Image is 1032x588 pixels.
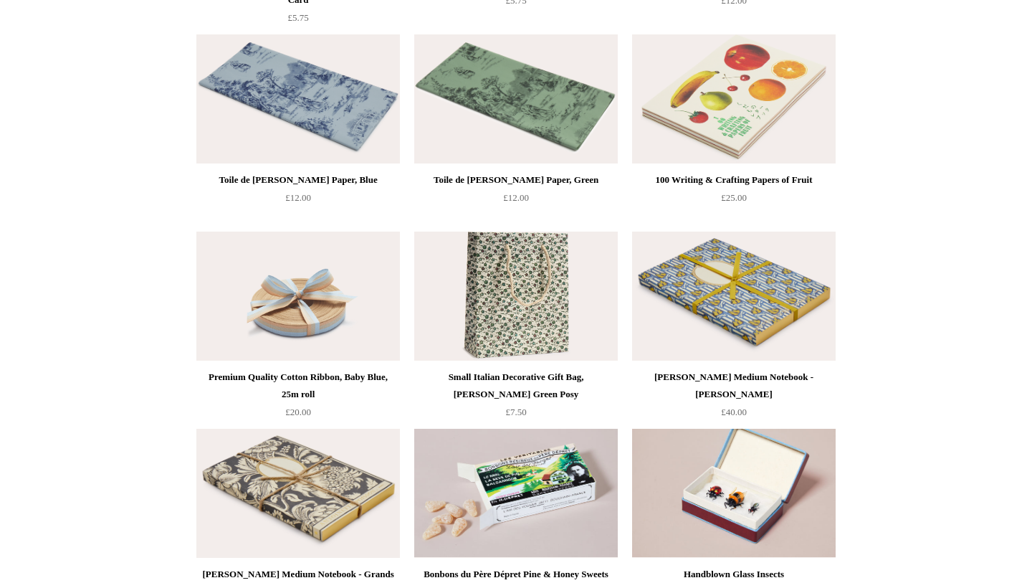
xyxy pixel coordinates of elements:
a: 100 Writing & Crafting Papers of Fruit £25.00 [632,171,836,230]
a: Antoinette Poisson Medium Notebook - Tison Antoinette Poisson Medium Notebook - Tison [632,232,836,361]
a: Premium Quality Cotton Ribbon, Baby Blue, 25m roll £20.00 [196,369,400,427]
span: £12.00 [285,192,311,203]
a: Handblown Glass Insects Handblown Glass Insects [632,429,836,558]
span: £40.00 [721,407,747,417]
a: Bonbons du Père Dépret Pine & Honey Sweets Bonbons du Père Dépret Pine & Honey Sweets [414,429,618,558]
img: Small Italian Decorative Gift Bag, Remondini Green Posy [414,232,618,361]
a: Small Italian Decorative Gift Bag, [PERSON_NAME] Green Posy £7.50 [414,369,618,427]
span: £5.75 [287,12,308,23]
a: Premium Quality Cotton Ribbon, Baby Blue, 25m roll Premium Quality Cotton Ribbon, Baby Blue, 25m ... [196,232,400,361]
div: Premium Quality Cotton Ribbon, Baby Blue, 25m roll [200,369,396,403]
div: Toile de [PERSON_NAME] Paper, Green [418,171,614,189]
a: [PERSON_NAME] Medium Notebook - [PERSON_NAME] £40.00 [632,369,836,427]
div: Toile de [PERSON_NAME] Paper, Blue [200,171,396,189]
a: Toile de [PERSON_NAME] Paper, Blue £12.00 [196,171,400,230]
a: Toile de Jouy Tissue Paper, Blue Toile de Jouy Tissue Paper, Blue [196,34,400,163]
a: Toile de Jouy Tissue Paper, Green Toile de Jouy Tissue Paper, Green [414,34,618,163]
div: Handblown Glass Insects [636,566,832,583]
a: 100 Writing & Crafting Papers of Fruit 100 Writing & Crafting Papers of Fruit [632,34,836,163]
img: Antoinette Poisson Medium Notebook - Grands Pavots [196,429,400,558]
img: Toile de Jouy Tissue Paper, Green [414,34,618,163]
span: £25.00 [721,192,747,203]
a: Toile de [PERSON_NAME] Paper, Green £12.00 [414,171,618,230]
span: £20.00 [285,407,311,417]
div: Bonbons du Père Dépret Pine & Honey Sweets [418,566,614,583]
img: Premium Quality Cotton Ribbon, Baby Blue, 25m roll [196,232,400,361]
img: Handblown Glass Insects [632,429,836,558]
a: Antoinette Poisson Medium Notebook - Grands Pavots Antoinette Poisson Medium Notebook - Grands Pa... [196,429,400,558]
a: Small Italian Decorative Gift Bag, Remondini Green Posy Small Italian Decorative Gift Bag, Remond... [414,232,618,361]
div: Small Italian Decorative Gift Bag, [PERSON_NAME] Green Posy [418,369,614,403]
img: 100 Writing & Crafting Papers of Fruit [632,34,836,163]
div: [PERSON_NAME] Medium Notebook - [PERSON_NAME] [636,369,832,403]
span: £7.50 [505,407,526,417]
img: Antoinette Poisson Medium Notebook - Tison [632,232,836,361]
span: £12.00 [503,192,529,203]
div: 100 Writing & Crafting Papers of Fruit [636,171,832,189]
img: Bonbons du Père Dépret Pine & Honey Sweets [414,429,618,558]
img: Toile de Jouy Tissue Paper, Blue [196,34,400,163]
